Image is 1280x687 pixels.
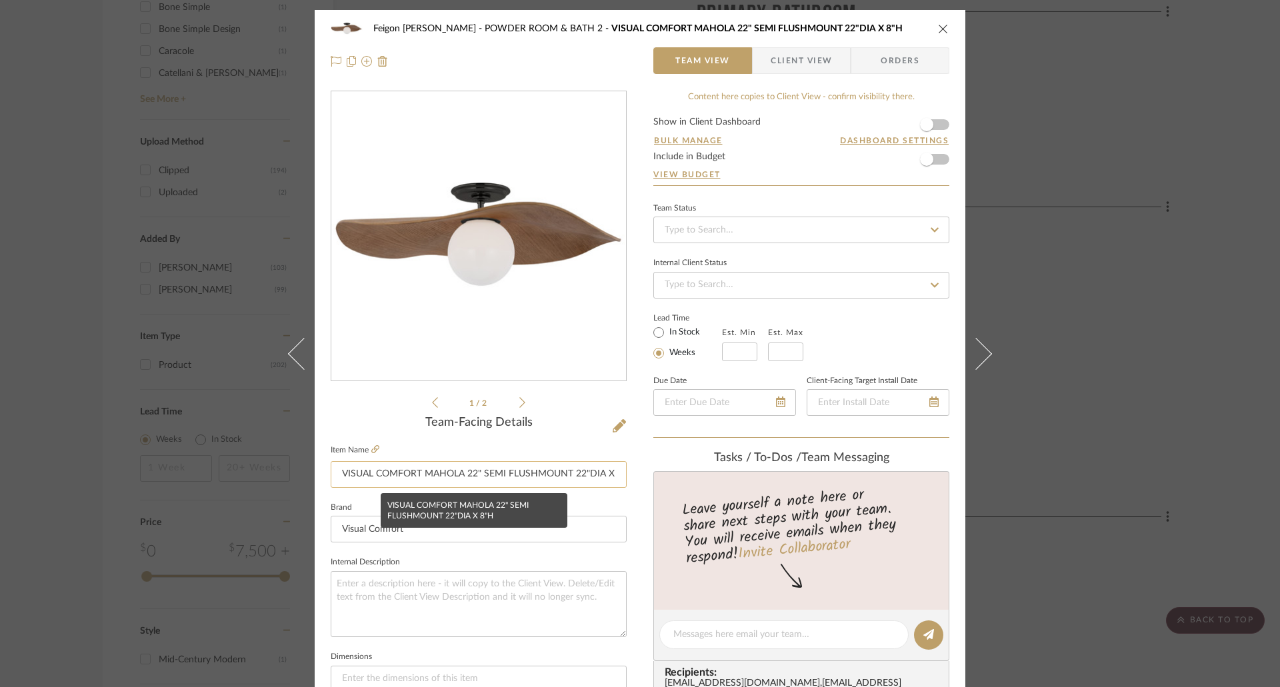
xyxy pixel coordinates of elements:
label: Dimensions [331,654,372,660]
input: Enter Install Date [807,389,949,416]
a: Invite Collaborator [737,533,851,566]
div: Internal Client Status [653,260,727,267]
img: Remove from project [377,56,388,67]
a: View Budget [653,169,949,180]
span: Tasks / To-Dos / [714,452,801,464]
button: Bulk Manage [653,135,723,147]
input: Enter Item Name [331,461,627,488]
span: Recipients: [665,666,943,678]
img: 83241103-4f03-43db-8858-36f6e02829b2_436x436.jpg [331,182,626,291]
button: close [937,23,949,35]
label: Due Date [653,378,687,384]
span: Orders [866,47,934,74]
label: Lead Time [653,312,722,324]
span: 2 [482,399,489,407]
label: In Stock [667,327,700,339]
span: Feigon [PERSON_NAME] [373,24,485,33]
label: Client-Facing Target Install Date [807,378,917,384]
span: VISUAL COMFORT MAHOLA 22" SEMI FLUSHMOUNT 22"DIA X 8"H [611,24,903,33]
label: Item Name [331,444,379,456]
div: Team Status [653,205,696,212]
input: Type to Search… [653,272,949,299]
div: Leave yourself a note here or share next steps with your team. You will receive emails when they ... [652,480,951,570]
div: team Messaging [653,451,949,466]
input: Type to Search… [653,217,949,243]
button: Dashboard Settings [839,135,949,147]
input: Enter Due Date [653,389,796,416]
span: 1 [469,399,476,407]
label: Est. Min [722,328,756,337]
label: Weeks [667,347,695,359]
input: Enter Brand [331,516,627,542]
span: Client View [771,47,832,74]
label: Brand [331,504,352,511]
div: Team-Facing Details [331,416,627,430]
div: 0 [331,173,626,300]
label: Internal Description [331,559,400,566]
label: Est. Max [768,328,803,337]
div: Content here copies to Client View - confirm visibility there. [653,91,949,104]
span: Team View [675,47,730,74]
mat-radio-group: Select item type [653,324,722,361]
span: / [476,399,482,407]
img: 83241103-4f03-43db-8858-36f6e02829b2_48x40.jpg [331,15,363,42]
span: POWDER ROOM & BATH 2 [485,24,611,33]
